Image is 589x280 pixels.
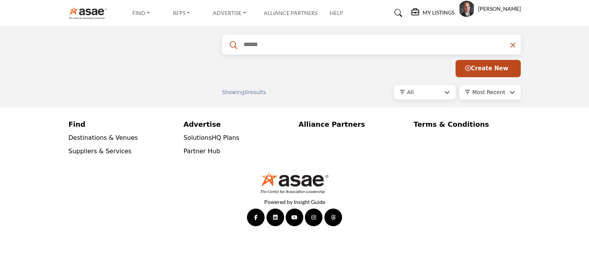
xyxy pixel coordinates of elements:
[286,209,303,226] a: YouTube Link
[472,89,505,95] span: Most Recent
[407,89,414,95] span: All
[69,134,138,141] a: Destinations & Venues
[423,9,454,16] h5: My Listings
[69,147,132,155] a: Suppliers & Services
[456,60,521,77] button: Create New
[264,10,318,16] a: Alliance Partners
[222,88,312,96] div: Showing results
[260,171,329,194] img: No Site Logo
[411,8,454,18] div: My Listings
[465,65,508,72] span: Create New
[478,5,521,13] h5: [PERSON_NAME]
[267,209,284,226] a: LinkedIn Link
[324,209,342,226] a: Threads Link
[330,10,343,16] a: Help
[245,89,248,95] span: 0
[184,147,220,155] a: Partner Hub
[305,209,322,226] a: Instagram Link
[168,8,196,18] a: RFPs
[387,7,407,19] a: Search
[299,119,406,129] a: Alliance Partners
[184,119,291,129] a: Advertise
[69,7,111,19] img: site Logo
[184,134,240,141] a: SolutionsHQ Plans
[127,8,155,18] a: Find
[207,8,252,18] a: Advertise
[69,119,176,129] a: Find
[247,209,265,226] a: Facebook Link
[458,0,475,17] button: Show hide supplier dropdown
[264,199,325,205] a: Powered by Insight Guide
[414,119,521,129] a: Terms & Conditions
